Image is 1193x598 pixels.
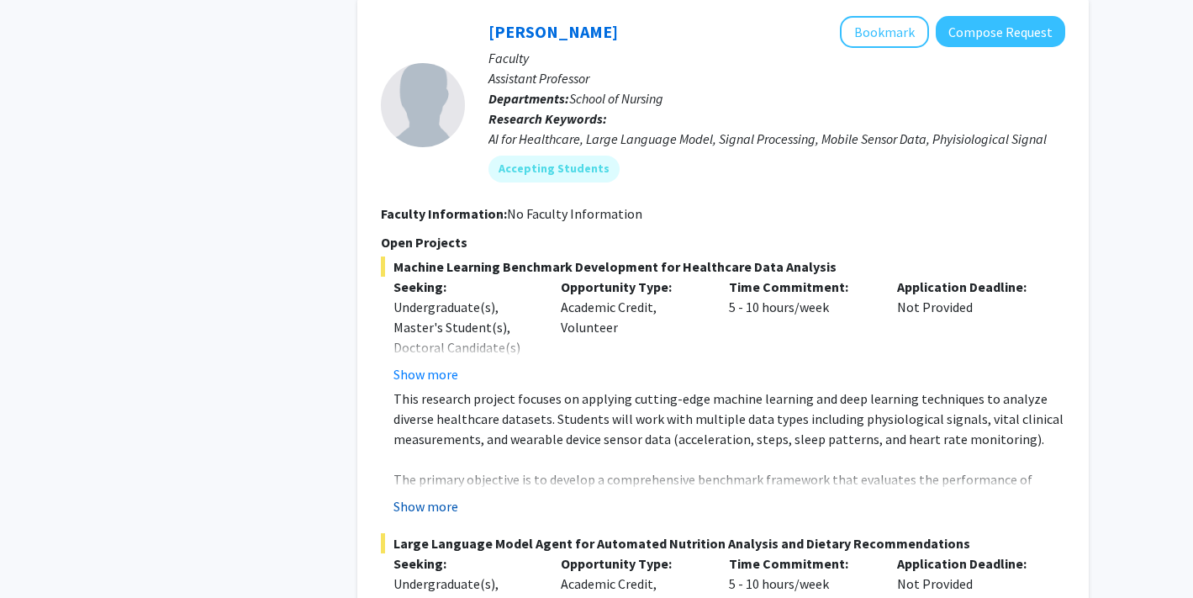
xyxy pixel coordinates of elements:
span: No Faculty Information [507,205,642,222]
div: Not Provided [884,277,1053,384]
mat-chip: Accepting Students [488,156,620,183]
b: Faculty Information: [381,205,507,222]
p: This research project focuses on applying cutting-edge machine learning and deep learning techniq... [393,389,1065,449]
button: Compose Request to Runze Yan [936,16,1065,47]
button: Add Runze Yan to Bookmarks [840,16,929,48]
p: Faculty [488,48,1065,68]
button: Show more [393,364,458,384]
p: Time Commitment: [729,277,872,297]
div: AI for Healthcare, Large Language Model, Signal Processing, Mobile Sensor Data, Phyisiological Si... [488,129,1065,149]
p: Assistant Professor [488,68,1065,88]
p: Opportunity Type: [561,277,704,297]
div: Academic Credit, Volunteer [548,277,716,384]
div: 5 - 10 hours/week [716,277,884,384]
button: Show more [393,496,458,516]
p: Application Deadline: [897,553,1040,574]
p: Seeking: [393,277,536,297]
p: The primary objective is to develop a comprehensive benchmark framework that evaluates the perfor... [393,469,1065,550]
b: Research Keywords: [488,110,607,127]
div: Undergraduate(s), Master's Student(s), Doctoral Candidate(s) (PhD, MD, DMD, PharmD, etc.) [393,297,536,398]
a: [PERSON_NAME] [488,21,618,42]
span: Machine Learning Benchmark Development for Healthcare Data Analysis [381,257,1065,277]
p: Application Deadline: [897,277,1040,297]
p: Seeking: [393,553,536,574]
iframe: Chat [13,522,71,585]
p: Time Commitment: [729,553,872,574]
p: Open Projects [381,232,1065,252]
b: Departments: [488,90,569,107]
span: Large Language Model Agent for Automated Nutrition Analysis and Dietary Recommendations [381,533,1065,553]
span: School of Nursing [569,90,663,107]
p: Opportunity Type: [561,553,704,574]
